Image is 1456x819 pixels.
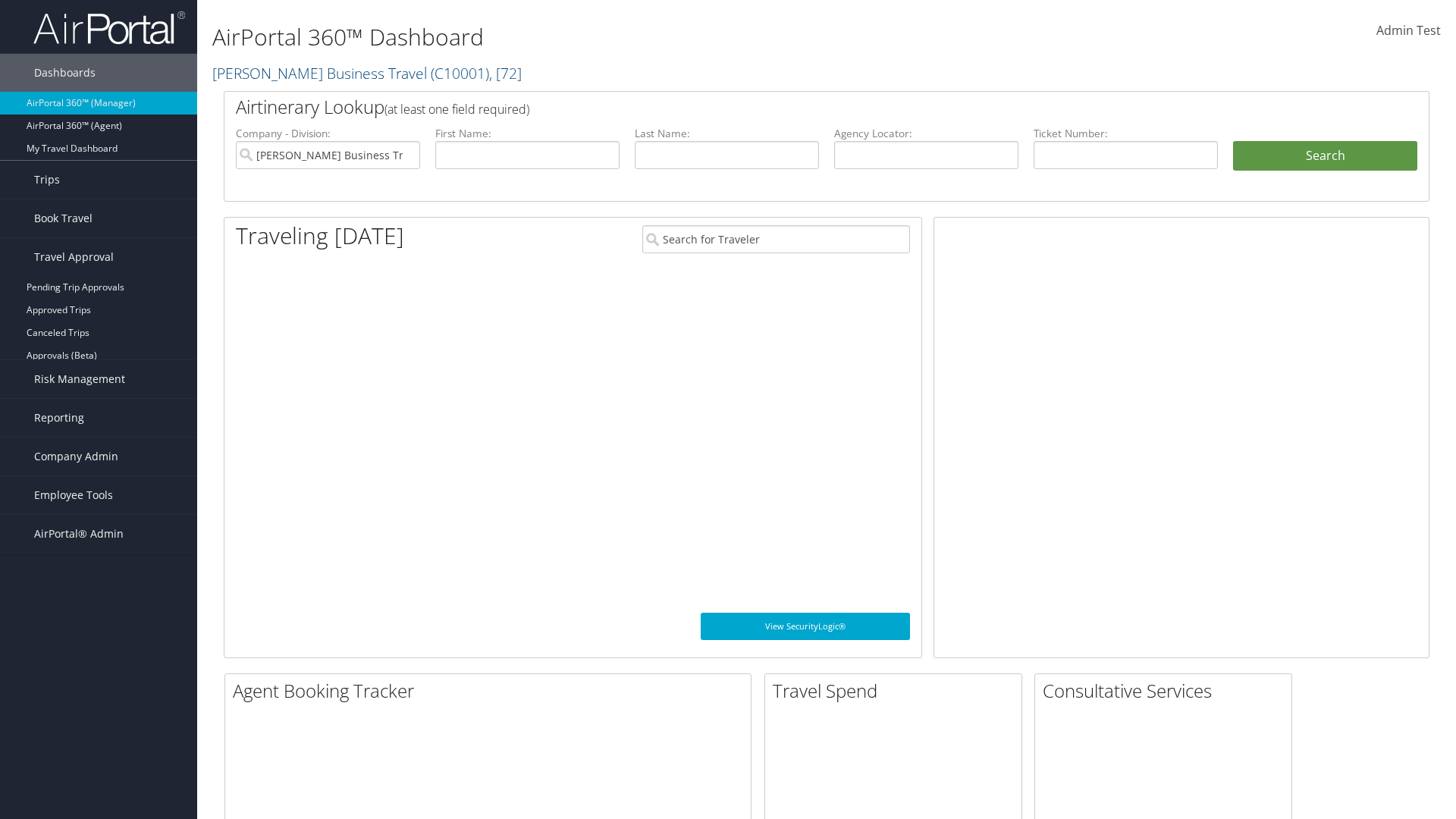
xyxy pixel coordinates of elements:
[642,225,910,253] input: Search for Traveler
[1376,22,1441,39] span: Admin Test
[1034,126,1218,141] label: Ticket Number:
[34,515,124,553] span: AirPortal® Admin
[635,126,819,141] label: Last Name:
[431,63,489,83] span: ( C10001 )
[435,126,620,141] label: First Name:
[384,101,529,118] span: (at least one field required)
[33,10,185,45] img: airportal-logo.png
[701,613,910,640] a: View SecurityLogic®
[34,199,93,237] span: Book Travel
[1043,678,1291,704] h2: Consultative Services
[34,360,125,398] span: Risk Management
[1233,141,1417,171] button: Search
[34,238,114,276] span: Travel Approval
[34,399,84,437] span: Reporting
[34,54,96,92] span: Dashboards
[236,126,420,141] label: Company - Division:
[34,438,118,475] span: Company Admin
[1376,8,1441,55] a: Admin Test
[773,678,1021,704] h2: Travel Spend
[834,126,1018,141] label: Agency Locator:
[34,161,60,199] span: Trips
[212,63,522,83] a: [PERSON_NAME] Business Travel
[212,21,1031,53] h1: AirPortal 360™ Dashboard
[236,94,1317,120] h2: Airtinerary Lookup
[233,678,751,704] h2: Agent Booking Tracker
[236,220,404,252] h1: Traveling [DATE]
[34,476,113,514] span: Employee Tools
[489,63,522,83] span: , [ 72 ]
